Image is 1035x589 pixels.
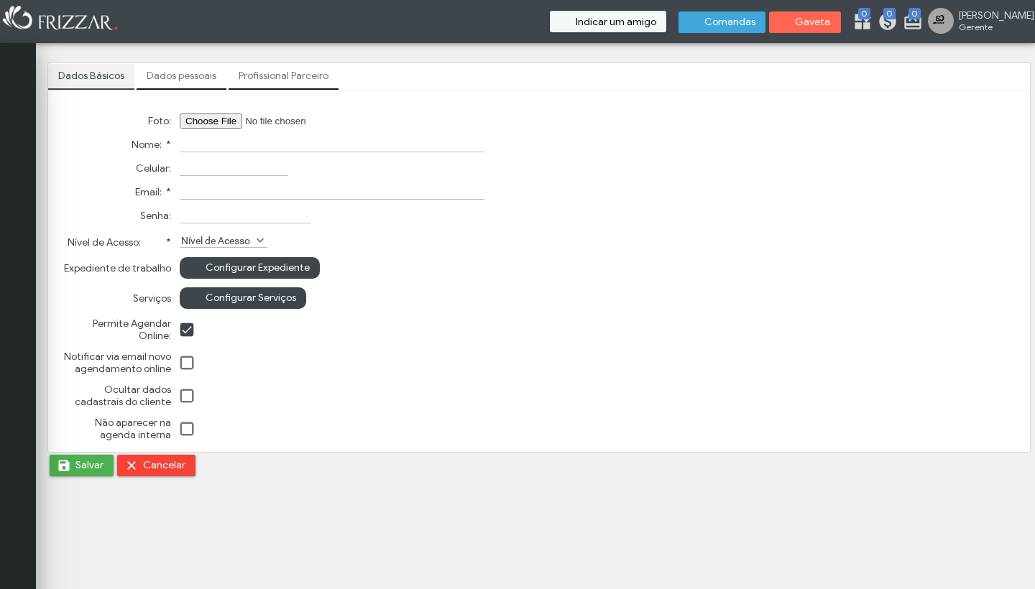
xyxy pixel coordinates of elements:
[769,11,841,33] button: Gaveta
[48,64,134,88] a: Dados Básicos
[550,11,666,32] button: Indicar um amigo
[63,417,171,441] label: Não aparecer na agenda interna
[148,115,171,127] label: Foto:
[678,11,765,33] button: Comandas
[206,287,296,309] span: Configurar Serviços
[136,162,171,175] label: Celular:
[180,233,254,247] label: Nível de Acesso
[959,22,1023,32] span: Gerente
[180,257,320,279] button: Configurar Expediente
[140,210,171,222] label: Senha:
[908,8,921,19] span: 0
[878,11,892,34] a: 0
[576,17,656,27] span: Indicar um amigo
[180,287,306,309] button: Configurar Serviços
[132,139,171,151] label: Nome:
[959,9,1023,22] span: [PERSON_NAME]
[63,317,171,342] label: Permite Agendar Online:
[141,232,161,246] button: Nível de Acesso:*
[135,186,171,198] label: Email:
[63,384,171,408] label: Ocultar dados cadastrais do cliente
[229,64,339,88] a: Profissional Parceiro
[133,292,171,305] label: Serviços
[903,11,917,34] a: 0
[883,8,896,19] span: 0
[852,11,867,34] a: 0
[75,455,103,476] span: Salvar
[795,17,831,27] span: Gaveta
[143,455,185,476] span: Cancelar
[928,8,1028,37] a: [PERSON_NAME] Gerente
[117,455,195,476] button: Cancelar
[137,64,226,88] a: Dados pessoais
[206,257,310,279] span: Configurar Expediente
[858,8,870,19] span: 0
[50,455,114,476] button: Salvar
[63,351,171,375] label: Notificar via email novo agendamento online
[704,17,755,27] span: Comandas
[64,262,171,274] label: Expediente de trabalho
[68,236,171,249] label: Nível de Acesso:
